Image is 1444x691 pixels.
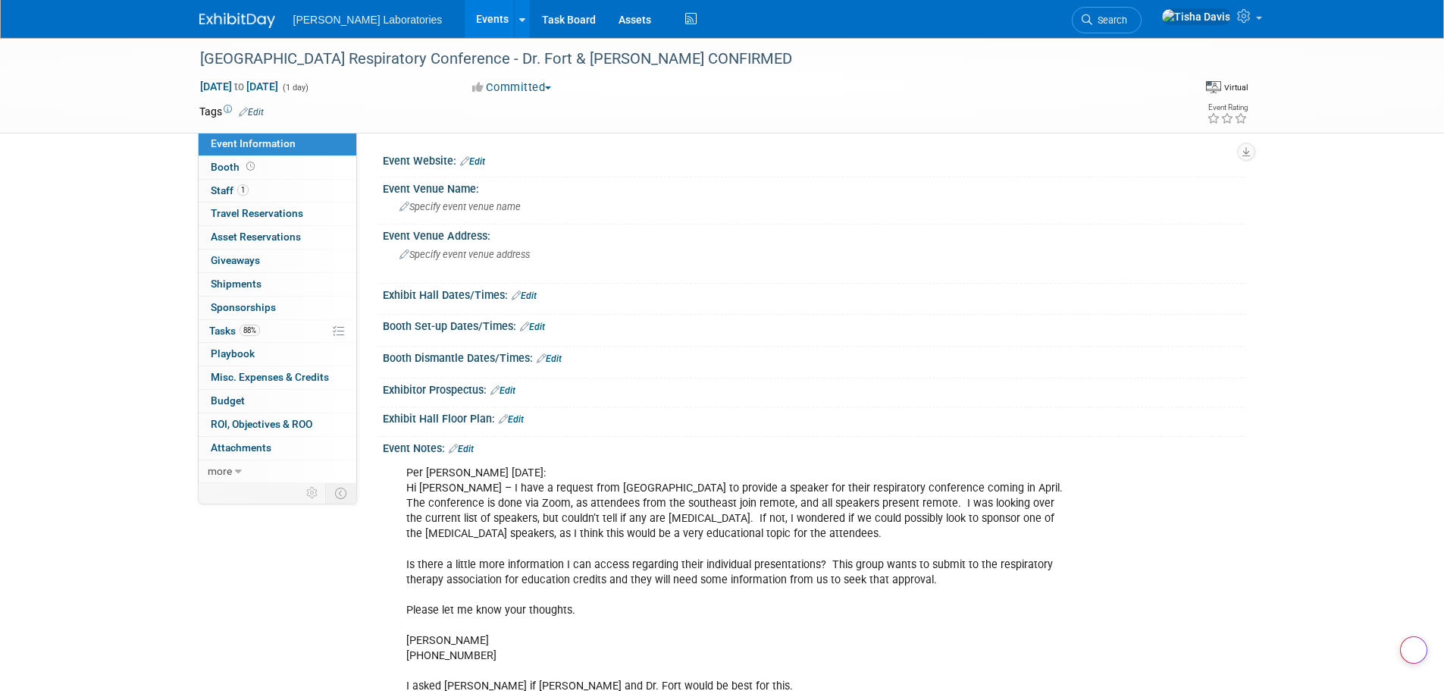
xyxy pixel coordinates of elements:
[520,322,545,332] a: Edit
[199,250,356,272] a: Giveaways
[199,203,356,225] a: Travel Reservations
[383,284,1245,303] div: Exhibit Hall Dates/Times:
[237,184,249,196] span: 1
[211,441,271,454] span: Attachments
[499,414,524,425] a: Edit
[211,231,301,243] span: Asset Reservations
[239,107,264,118] a: Edit
[199,156,356,179] a: Booth
[383,177,1245,196] div: Event Venue Name:
[211,301,276,313] span: Sponsorships
[232,80,246,93] span: to
[383,437,1245,457] div: Event Notes:
[199,104,264,119] td: Tags
[240,325,260,336] span: 88%
[299,483,326,503] td: Personalize Event Tab Strip
[199,437,356,460] a: Attachments
[383,378,1245,398] div: Exhibitor Prospectus:
[383,149,1245,169] div: Event Website:
[399,201,521,212] span: Specify event venue name
[208,465,232,477] span: more
[199,80,279,93] span: [DATE] [DATE]
[211,278,262,290] span: Shipments
[281,83,309,93] span: (1 day)
[1161,8,1231,25] img: Tisha Davis
[209,325,260,337] span: Tasks
[490,385,515,396] a: Edit
[199,460,356,483] a: more
[293,14,443,26] span: [PERSON_NAME] Laboratories
[449,444,474,454] a: Edit
[1223,82,1248,93] div: Virtual
[211,394,245,407] span: Budget
[537,353,562,364] a: Edit
[199,366,356,389] a: Misc. Expenses & Credits
[512,291,537,301] a: Edit
[211,207,303,219] span: Travel Reservations
[211,418,312,430] span: ROI, Objectives & ROO
[1092,14,1127,26] span: Search
[399,249,530,260] span: Specify event venue address
[383,315,1245,335] div: Booth Set-up Dates/Times:
[195,46,1160,73] div: [GEOGRAPHIC_DATA] Respiratory Conference - Dr. Fort & [PERSON_NAME] CONFIRMED
[199,273,356,296] a: Shipments
[1093,79,1249,102] div: Event Format
[199,297,356,319] a: Sponsorships
[211,254,260,266] span: Giveaways
[1072,7,1142,33] a: Search
[199,133,356,155] a: Event Information
[211,184,249,196] span: Staff
[383,407,1245,427] div: Exhibit Hall Floor Plan:
[199,413,356,436] a: ROI, Objectives & ROO
[199,180,356,203] a: Staff1
[199,320,356,343] a: Tasks88%
[211,347,255,360] span: Playbook
[211,161,258,173] span: Booth
[211,371,329,383] span: Misc. Expenses & Credits
[460,156,485,167] a: Edit
[383,347,1245,366] div: Booth Dismantle Dates/Times:
[199,343,356,366] a: Playbook
[243,161,258,172] span: Booth not reserved yet
[1206,79,1248,94] div: Event Format
[383,225,1245,243] div: Event Venue Address:
[199,226,356,249] a: Asset Reservations
[199,390,356,413] a: Budget
[325,483,356,503] td: Toggle Event Tabs
[1206,81,1221,93] img: Format-Virtual.png
[1207,104,1248,112] div: Event Rating
[211,137,296,149] span: Event Information
[467,80,557,96] button: Committed
[199,13,275,28] img: ExhibitDay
